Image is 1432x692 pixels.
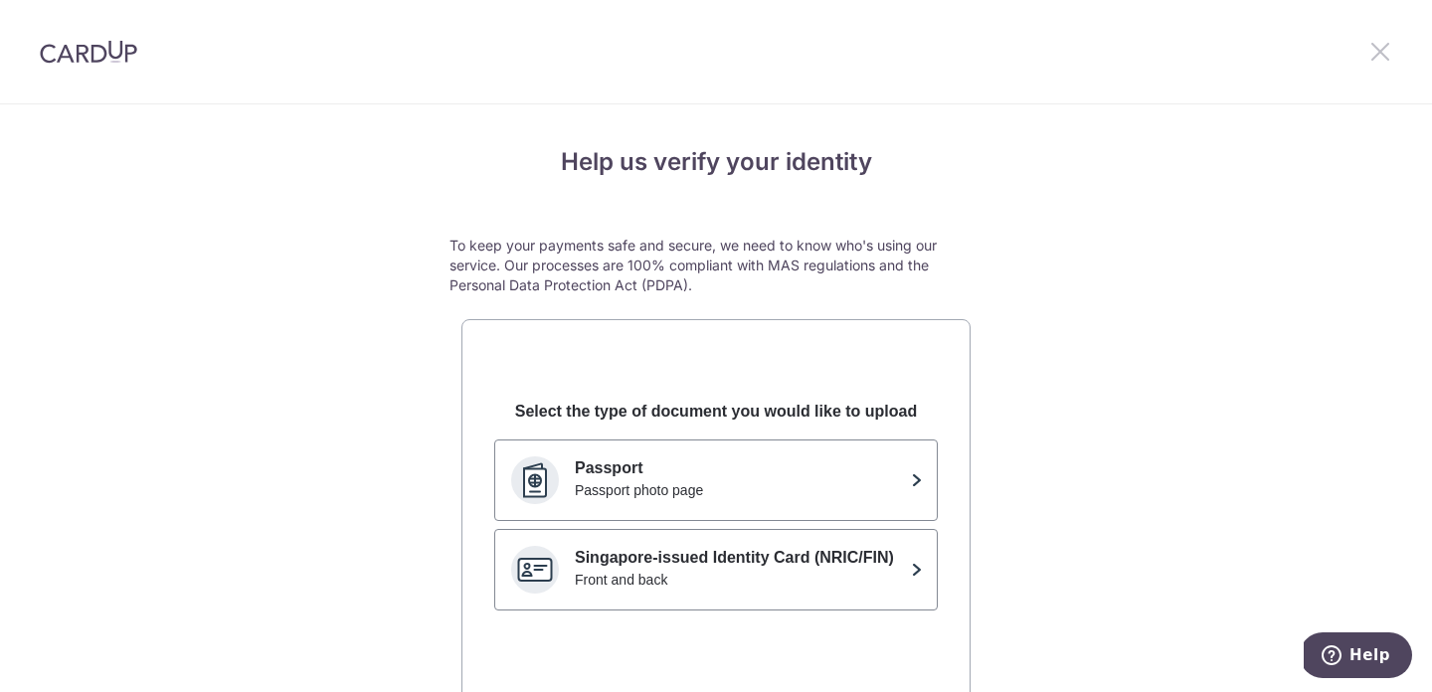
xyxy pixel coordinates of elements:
[575,546,903,570] p: Singapore-issued Identity Card (NRIC/FIN)
[494,529,938,610] button: Singapore-issued Identity Card (NRIC/FIN)Front and back
[494,439,938,521] button: PassportPassport photo page
[575,570,903,590] div: Front and back
[575,456,903,480] p: Passport
[46,14,87,32] span: Help
[575,480,903,500] div: Passport photo page
[176,14,217,32] span: Help
[449,144,983,180] h4: Help us verify your identity
[494,439,938,610] ul: Documents you can use to verify your identity
[40,40,137,64] img: CardUp
[449,236,983,295] p: To keep your payments safe and secure, we need to know who's using our service. Our processes are...
[494,400,938,424] div: Select the type of document you would like to upload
